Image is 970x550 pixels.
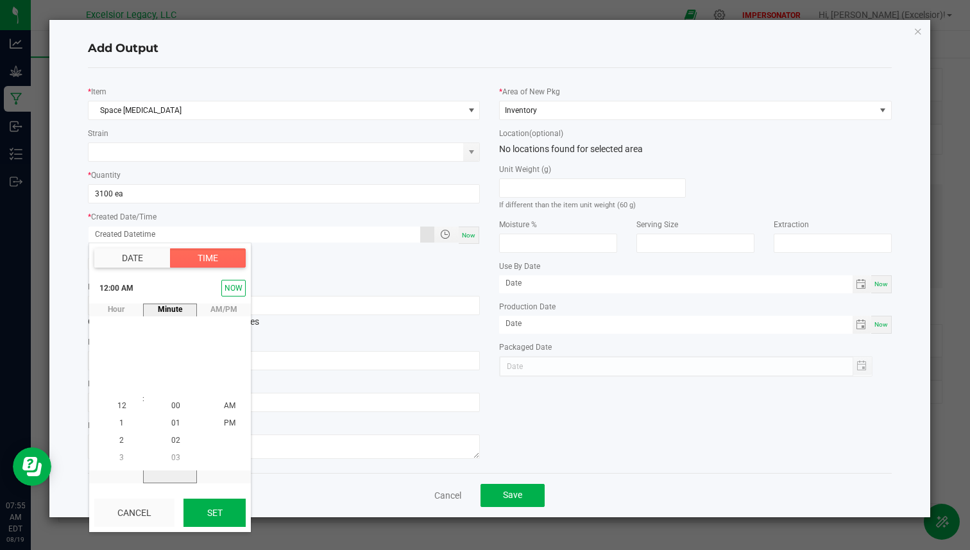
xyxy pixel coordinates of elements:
[224,418,235,427] span: PM
[499,316,852,332] input: Date
[119,418,124,427] span: 1
[88,378,124,390] label: Ref Field 2
[853,275,871,293] span: Toggle calendar
[89,101,463,119] span: Space [MEDICAL_DATA]
[481,484,545,507] button: Save
[183,499,246,527] button: Set
[88,420,176,431] label: Release Notes/Ref Field 3
[499,201,636,209] small: If different than the item unit weight (60 g)
[853,316,871,334] span: Toggle calendar
[170,248,246,268] button: Time tab
[88,336,124,348] label: Ref Field 1
[88,257,275,270] label: Production Batch
[88,128,108,139] label: Strain
[434,227,459,243] span: Toggle popup
[874,321,888,328] span: Now
[91,86,106,98] label: Item
[499,128,563,139] label: Location
[91,211,157,223] label: Created Date/Time
[88,40,891,57] h4: Add Output
[462,232,475,239] span: Now
[499,144,643,154] span: No locations found for selected area
[434,489,461,502] a: Cancel
[89,143,463,161] input: NO DATA FOUND
[171,418,180,427] span: 01
[88,281,164,293] label: Lot Number
[224,401,235,410] span: AM
[499,164,551,175] label: Unit Weight (g)
[91,169,121,181] label: Quantity
[636,219,678,230] label: Serving Size
[221,280,246,296] button: Select now
[499,301,556,313] label: Production Date
[171,436,180,445] span: 02
[499,275,852,291] input: Date
[171,401,180,410] span: 00
[119,454,124,463] span: 3
[89,304,143,315] span: hour
[143,304,197,315] span: minute
[171,454,180,463] span: 03
[502,86,560,98] label: Area of New Pkg
[774,219,809,230] label: Extraction
[874,280,888,288] span: Now
[197,304,251,315] span: AM/PM
[89,227,420,243] input: Created Datetime
[117,401,126,410] span: 12
[94,278,139,298] span: 12:00 AM
[503,490,522,500] span: Save
[499,219,537,230] label: Moisture %
[499,261,540,272] label: Use By Date
[94,499,174,527] button: Cancel
[505,106,537,115] span: Inventory
[94,248,171,268] button: Date tab
[13,447,51,486] iframe: Resource center
[529,129,563,138] span: (optional)
[88,296,480,329] div: Common Lot Number from Input Packages
[499,341,552,353] label: Packaged Date
[119,436,124,445] span: 2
